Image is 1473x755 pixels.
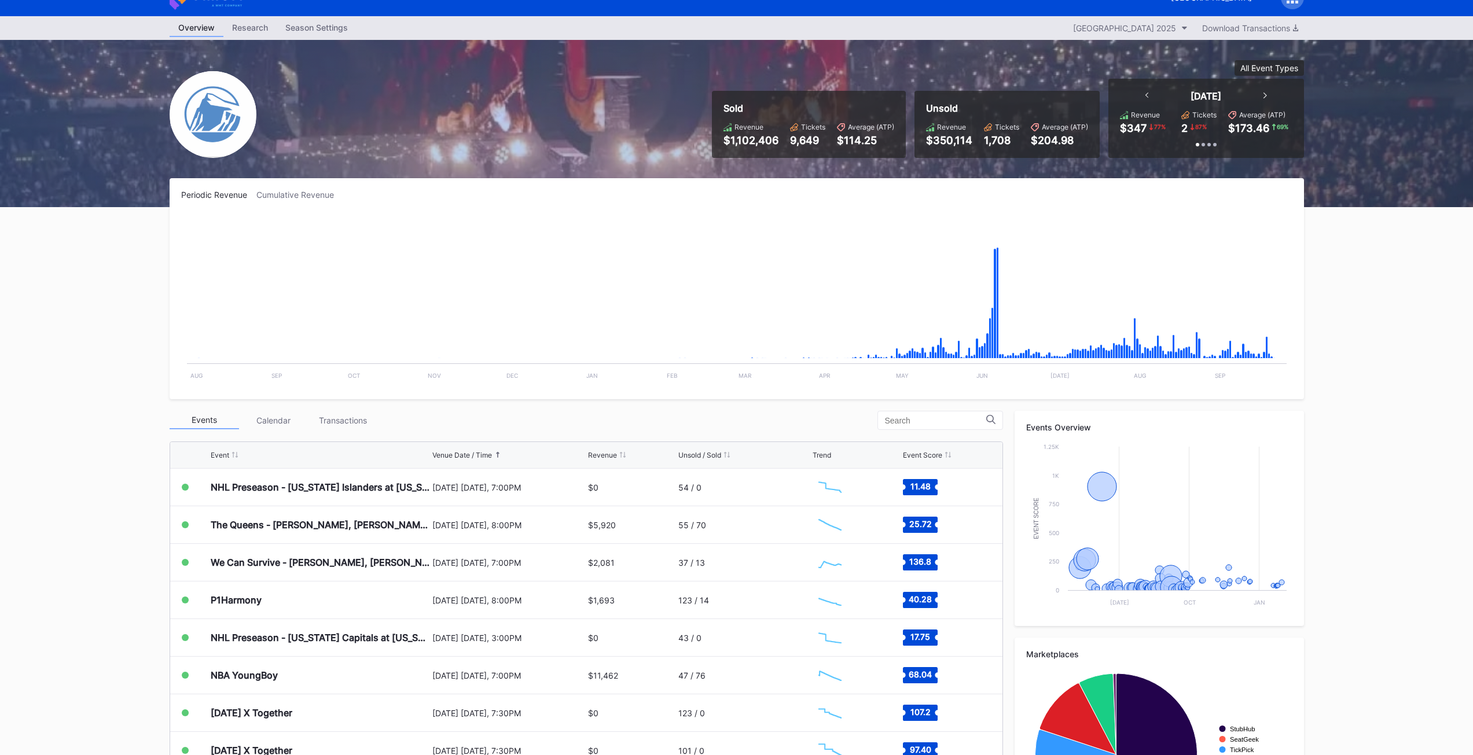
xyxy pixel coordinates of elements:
text: Apr [819,372,831,379]
div: The Queens - [PERSON_NAME], [PERSON_NAME], [PERSON_NAME], and [PERSON_NAME] [211,519,429,531]
svg: Chart title [813,585,847,614]
text: Feb [667,372,678,379]
text: StubHub [1230,725,1255,732]
button: All Event Types [1235,60,1304,76]
div: $0 [588,708,598,718]
div: Average (ATP) [848,123,894,131]
text: Sep [271,372,281,379]
a: Season Settings [277,19,357,37]
div: [DATE] [DATE], 8:00PM [432,520,586,530]
div: Cumulative Revenue [256,190,343,200]
div: 37 / 13 [678,558,705,568]
text: Dec [506,372,517,379]
div: Revenue [588,451,617,459]
div: [DATE] [DATE], 7:00PM [432,671,586,680]
div: NBA YoungBoy [211,669,278,681]
div: $11,462 [588,671,618,680]
text: 750 [1049,500,1059,507]
div: 9,649 [790,134,825,146]
text: Nov [427,372,440,379]
text: May [895,372,908,379]
text: 97.40 [910,745,931,754]
div: Tickets [801,123,825,131]
div: $2,081 [588,558,615,568]
div: Revenue [734,123,763,131]
text: SeatGeek [1230,736,1259,743]
div: Average (ATP) [1042,123,1088,131]
div: Tickets [995,123,1019,131]
div: Events Overview [1026,422,1292,432]
text: 107.2 [910,707,931,717]
div: Event [211,451,229,459]
text: Oct [1183,599,1195,606]
text: 0 [1056,587,1059,594]
div: All Event Types [1240,63,1298,73]
div: $0 [588,483,598,492]
text: Event Score [1033,498,1039,539]
text: [DATE] [1110,599,1129,606]
div: 43 / 0 [678,633,701,643]
div: Tickets [1192,111,1217,119]
div: $114.25 [837,134,894,146]
button: Download Transactions [1196,20,1304,36]
div: [DATE] [DATE], 8:00PM [432,595,586,605]
div: Transactions [308,411,378,429]
div: Research [223,19,277,36]
div: Trend [813,451,831,459]
div: 123 / 14 [678,595,709,605]
svg: Chart title [813,473,847,502]
svg: Chart title [813,548,847,577]
text: Jan [1253,599,1265,606]
div: 54 / 0 [678,483,701,492]
div: Marketplaces [1026,649,1292,659]
text: Jan [586,372,598,379]
text: Sep [1215,372,1225,379]
div: 77 % [1153,122,1167,131]
div: 47 / 76 [678,671,706,680]
div: P1Harmony [211,594,262,606]
svg: Chart title [181,214,1292,388]
svg: Chart title [1026,441,1292,614]
div: Download Transactions [1202,23,1298,33]
text: Oct [348,372,360,379]
div: [DATE] [DATE], 7:30PM [432,708,586,718]
text: 136.8 [909,557,931,566]
div: Event Score [903,451,942,459]
text: Jun [976,372,988,379]
div: $1,693 [588,595,615,605]
div: 2 [1181,122,1188,134]
div: [DATE] [DATE], 7:00PM [432,558,586,568]
div: Unsold [926,102,1088,114]
div: Unsold / Sold [678,451,721,459]
div: Calendar [239,411,308,429]
text: 1.25k [1044,443,1059,450]
text: TickPick [1230,746,1254,753]
text: 68.04 [909,669,932,679]
div: Periodic Revenue [181,190,256,200]
div: Sold [723,102,894,114]
div: 123 / 0 [678,708,705,718]
svg: Chart title [813,623,847,652]
text: 1k [1052,472,1059,479]
a: Overview [170,19,223,37]
div: [DATE] [1191,90,1221,102]
div: $5,920 [588,520,616,530]
div: [DATE] [DATE], 3:00PM [432,633,586,643]
div: $0 [588,633,598,643]
div: $204.98 [1031,134,1088,146]
div: 55 / 70 [678,520,706,530]
div: Events [170,411,239,429]
div: $1,102,406 [723,134,778,146]
svg: Chart title [813,661,847,690]
button: [GEOGRAPHIC_DATA] 2025 [1067,20,1193,36]
div: [GEOGRAPHIC_DATA] 2025 [1073,23,1176,33]
div: We Can Survive - [PERSON_NAME], [PERSON_NAME], [PERSON_NAME], Goo Goo Dolls [211,557,429,568]
svg: Chart title [813,510,847,539]
div: Average (ATP) [1239,111,1285,119]
input: Search [885,416,986,425]
text: 500 [1049,529,1059,536]
div: [DATE] X Together [211,707,292,719]
text: 11.48 [910,481,931,491]
div: [DATE] [DATE], 7:00PM [432,483,586,492]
